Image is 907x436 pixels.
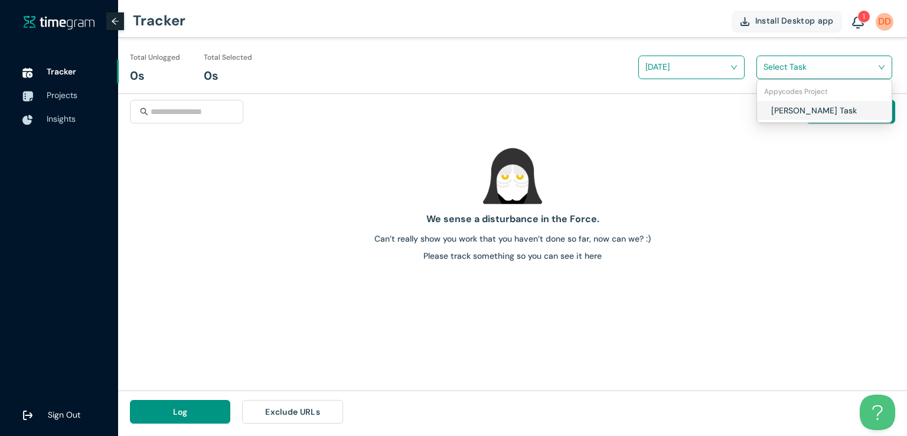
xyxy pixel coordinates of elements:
h1: Total Selected [204,52,252,63]
h1: 0s [130,67,145,85]
h1: Tracker [133,3,185,38]
img: DownloadApp [740,17,749,26]
img: BellIcon [852,17,864,30]
img: ProjectIcon [22,91,33,102]
span: Insights [47,113,76,124]
img: empty [483,147,542,206]
sup: 1 [858,11,870,22]
iframe: Toggle Customer Support [860,395,895,430]
span: Sign Out [48,409,80,420]
img: InsightsIcon [22,115,33,125]
div: Appycodes Project [757,82,892,101]
span: Exclude URLs [265,405,320,418]
img: timegram [24,15,94,30]
span: Install Desktop app [755,14,834,27]
button: Install Desktop app [732,11,842,31]
span: 1 [863,12,865,21]
button: Exclude URLs [242,400,342,424]
img: UserIcon [876,13,893,31]
span: search [140,108,148,116]
span: Tracker [47,66,76,77]
img: logOut.ca60ddd252d7bab9102ea2608abe0238.svg [22,410,33,421]
h1: We sense a disturbance in the Force. [123,212,902,226]
h1: Total Unlogged [130,52,180,63]
span: Projects [47,90,77,100]
h1: Please track something so you can see it here [123,249,902,262]
span: Log [173,405,188,418]
button: Log [130,400,230,424]
span: arrow-left [111,17,119,25]
h1: 0s [204,67,218,85]
img: TimeTrackerIcon [22,67,33,78]
h1: Can’t really show you work that you haven’t done so far, now can we? :) [123,232,902,245]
